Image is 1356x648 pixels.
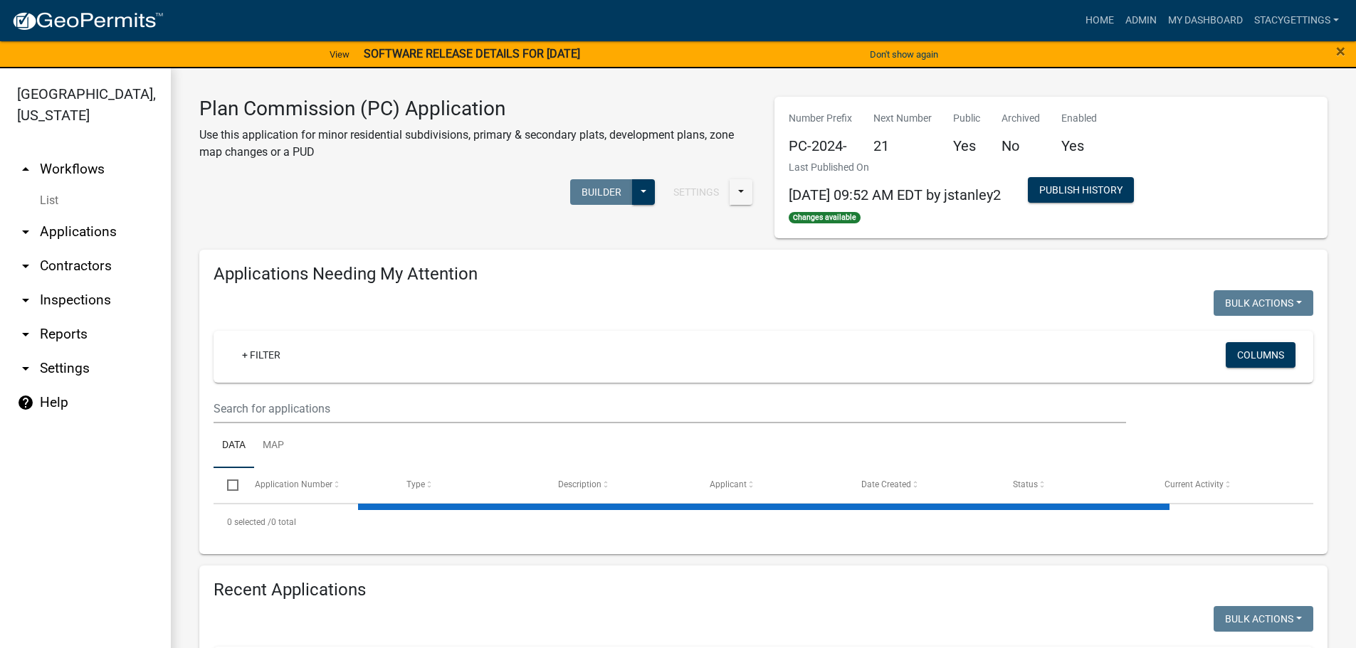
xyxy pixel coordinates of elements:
h4: Recent Applications [214,580,1313,600]
i: help [17,394,34,411]
span: Application Number [255,479,332,489]
i: arrow_drop_down [17,223,34,240]
button: Bulk Actions [1214,290,1313,316]
span: Status [1013,479,1038,489]
button: Publish History [1028,177,1134,203]
a: Admin [1120,7,1162,34]
h4: Applications Needing My Attention [214,264,1313,285]
p: Archived [1002,111,1040,126]
p: Last Published On [789,160,1001,175]
span: [DATE] 09:52 AM EDT by jstanley2 [789,186,1001,203]
i: arrow_drop_up [17,161,34,178]
a: Home [1080,7,1120,34]
a: StacyGettings [1249,7,1345,34]
button: Columns [1226,342,1295,368]
datatable-header-cell: Application Number [241,468,392,502]
span: Description [558,479,601,489]
span: Changes available [789,212,861,223]
button: Bulk Actions [1214,606,1313,632]
p: Use this application for minor residential subdivisions, primary & secondary plats, development p... [199,127,753,161]
p: Next Number [873,111,932,126]
span: × [1336,41,1345,61]
a: Data [214,423,254,469]
button: Settings [662,179,730,205]
h5: Yes [1061,137,1097,154]
button: Don't show again [864,43,944,66]
datatable-header-cell: Current Activity [1151,468,1303,502]
i: arrow_drop_down [17,360,34,377]
i: arrow_drop_down [17,326,34,343]
h5: No [1002,137,1040,154]
i: arrow_drop_down [17,257,34,275]
span: Date Created [861,479,911,489]
div: 0 total [214,504,1313,540]
h5: 21 [873,137,932,154]
span: Applicant [710,479,747,489]
datatable-header-cell: Type [392,468,544,502]
h5: PC-2024- [789,137,852,154]
a: + Filter [231,342,292,368]
button: Builder [570,179,633,205]
p: Number Prefix [789,111,852,126]
span: 0 selected / [227,517,271,527]
h3: Plan Commission (PC) Application [199,97,753,121]
datatable-header-cell: Select [214,468,241,502]
p: Public [953,111,980,126]
a: Map [254,423,293,469]
input: Search for applications [214,394,1126,423]
datatable-header-cell: Status [999,468,1151,502]
button: Close [1336,43,1345,60]
i: arrow_drop_down [17,292,34,309]
datatable-header-cell: Applicant [696,468,848,502]
a: My Dashboard [1162,7,1249,34]
span: Current Activity [1165,479,1224,489]
datatable-header-cell: Date Created [848,468,999,502]
strong: SOFTWARE RELEASE DETAILS FOR [DATE] [364,47,580,60]
span: Type [406,479,425,489]
p: Enabled [1061,111,1097,126]
a: View [324,43,355,66]
wm-modal-confirm: Workflow Publish History [1028,185,1134,196]
datatable-header-cell: Description [545,468,696,502]
h5: Yes [953,137,980,154]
